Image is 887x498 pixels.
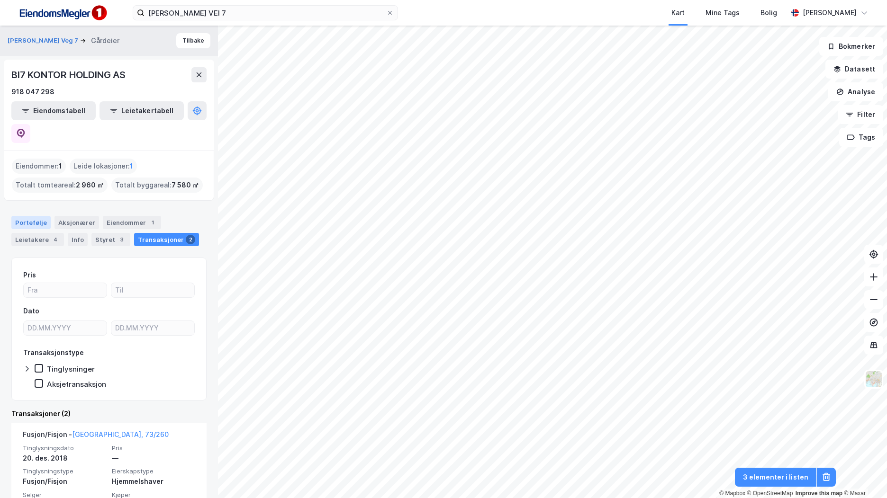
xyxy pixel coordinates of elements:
input: Fra [24,283,107,297]
div: Kontrollprogram for chat [840,453,887,498]
button: [PERSON_NAME] Veg 7 [8,36,80,45]
button: 3 elementer i listen [735,468,816,487]
span: Pris [112,444,195,452]
input: Søk på adresse, matrikkel, gårdeiere, leietakere eller personer [145,6,386,20]
div: 2 [186,235,195,244]
div: 4 [51,235,60,244]
img: Z [865,370,883,388]
button: Tilbake [176,33,210,48]
span: Tinglysningstype [23,467,106,475]
span: 2 960 ㎡ [76,179,104,191]
div: Info [68,233,88,246]
div: Leietakere [11,233,64,246]
div: [PERSON_NAME] [803,7,857,18]
button: Leietakertabell [100,101,184,120]
button: Bokmerker [819,37,883,56]
button: Analyse [828,82,883,101]
div: — [112,453,195,464]
div: Eiendommer : [12,159,66,174]
a: Improve this map [796,490,842,497]
input: DD.MM.YYYY [111,321,194,335]
div: Tinglysninger [47,365,95,373]
div: Gårdeier [91,35,119,46]
div: Totalt byggareal : [111,178,203,193]
span: 1 [130,160,133,172]
button: Datasett [825,60,883,79]
div: 1 [148,218,157,227]
div: Transaksjoner [134,233,199,246]
div: Fusjon/Fisjon - [23,429,169,444]
a: OpenStreetMap [747,490,793,497]
div: Transaksjonstype [23,347,84,358]
div: Pris [23,269,36,281]
div: Eiendommer [103,216,161,229]
div: Dato [23,305,39,317]
input: Til [111,283,194,297]
a: Mapbox [719,490,745,497]
div: Fusjon/Fisjon [23,476,106,487]
button: Tags [839,128,883,147]
button: Eiendomstabell [11,101,96,120]
input: DD.MM.YYYY [24,321,107,335]
span: 7 580 ㎡ [172,179,199,191]
div: Mine Tags [706,7,740,18]
div: Styret [91,233,130,246]
div: Aksjonærer [54,216,99,229]
div: Portefølje [11,216,51,229]
div: Leide lokasjoner : [70,159,137,174]
div: Hjemmelshaver [112,476,195,487]
span: Eierskapstype [112,467,195,475]
div: 20. des. 2018 [23,453,106,464]
div: 918 047 298 [11,86,54,98]
iframe: Chat Widget [840,453,887,498]
span: 1 [59,160,62,172]
div: Totalt tomteareal : [12,178,108,193]
div: 3 [117,235,127,244]
div: Aksjetransaksjon [47,380,106,389]
a: [GEOGRAPHIC_DATA], 73/260 [72,430,169,438]
span: Tinglysningsdato [23,444,106,452]
button: Filter [838,105,883,124]
div: BI7 KONTOR HOLDING AS [11,67,127,82]
div: Kart [671,7,685,18]
div: Bolig [760,7,777,18]
div: Transaksjoner (2) [11,408,207,419]
img: F4PB6Px+NJ5v8B7XTbfpPpyloAAAAASUVORK5CYII= [15,2,110,24]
